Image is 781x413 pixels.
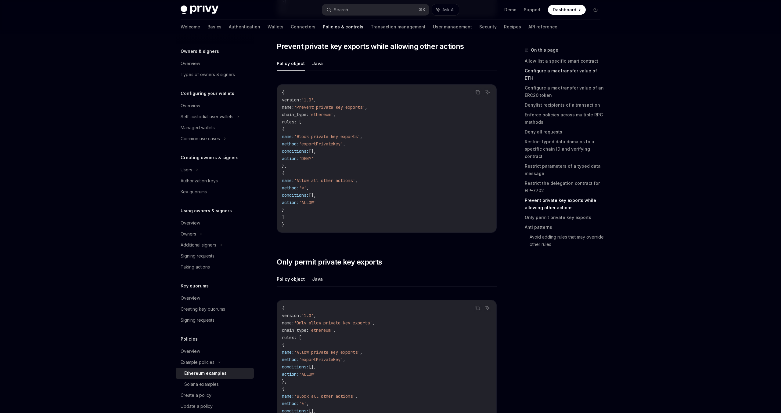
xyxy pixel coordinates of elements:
[181,294,200,302] div: Overview
[432,4,459,15] button: Ask AI
[334,6,351,13] div: Search...
[176,315,254,326] a: Signing requests
[292,320,294,326] span: :
[355,178,358,183] span: ,
[525,137,605,161] a: Restrict typed data domains to a specific chain ID and verifying contract
[484,88,491,96] button: Ask AI
[525,66,605,83] a: Configure a max transfer value of ETH
[282,112,306,117] span: chain_type
[181,403,213,410] div: Update a policy
[181,177,218,185] div: Authorization keys
[181,219,200,227] div: Overview
[525,222,605,232] a: Anti patterns
[282,393,294,399] span: name:
[312,56,323,71] button: Java
[282,320,292,326] span: name
[176,368,254,379] a: Ethereum examples
[181,113,233,120] div: Self-custodial user wallets
[181,348,200,355] div: Overview
[525,110,605,127] a: Enforce policies across multiple RPC methods
[309,148,316,154] span: [],
[176,304,254,315] a: Creating key quorums
[591,5,600,15] button: Toggle dark mode
[176,217,254,228] a: Overview
[299,156,314,161] span: 'DENY'
[176,346,254,357] a: Overview
[282,134,294,139] span: name:
[282,342,284,348] span: {
[299,371,316,377] span: 'ALLOW'
[306,112,309,117] span: :
[181,90,234,97] h5: Configuring your wallets
[181,154,239,161] h5: Creating owners & signers
[282,207,284,213] span: }
[433,20,472,34] a: User management
[277,56,305,71] button: Policy object
[355,393,358,399] span: ,
[282,185,299,191] span: method:
[524,7,541,13] a: Support
[181,166,192,174] div: Users
[176,100,254,111] a: Overview
[282,178,294,183] span: name:
[299,357,343,362] span: 'exportPrivateKey'
[531,46,558,54] span: On this page
[309,192,316,198] span: [],
[282,97,299,103] span: version
[299,200,316,205] span: 'ALLOW'
[282,335,294,340] span: rules
[343,357,345,362] span: ,
[282,119,294,125] span: rules
[181,207,232,214] h5: Using owners & signers
[365,104,367,110] span: ,
[299,313,301,318] span: :
[176,69,254,80] a: Types of owners & signers
[176,250,254,261] a: Signing requests
[504,7,516,13] a: Demo
[176,293,254,304] a: Overview
[282,305,284,311] span: {
[176,58,254,69] a: Overview
[181,5,218,14] img: dark logo
[474,304,482,312] button: Copy the contents from the code block
[282,141,299,147] span: method:
[282,192,309,198] span: conditions:
[294,104,365,110] span: 'Prevent private key exports'
[176,175,254,186] a: Authorization keys
[181,282,209,290] h5: Key quorums
[299,97,301,103] span: :
[282,401,299,406] span: method:
[372,320,375,326] span: ,
[314,313,316,318] span: ,
[207,20,221,34] a: Basics
[292,104,294,110] span: :
[548,5,586,15] a: Dashboard
[176,379,254,390] a: Solana examples
[181,102,200,109] div: Overview
[309,364,316,370] span: [],
[312,272,323,286] button: Java
[530,232,605,249] a: Avoid adding rules that may override other rules
[282,327,306,333] span: chain_type
[301,97,314,103] span: '1.0'
[176,261,254,272] a: Taking actions
[371,20,426,34] a: Transaction management
[442,7,455,13] span: Ask AI
[479,20,497,34] a: Security
[301,313,314,318] span: '1.0'
[282,163,287,169] span: },
[181,188,207,196] div: Key quorums
[306,327,309,333] span: :
[343,141,345,147] span: ,
[181,335,198,343] h5: Policies
[282,222,284,227] span: }
[309,327,333,333] span: 'ethereum'
[181,241,216,249] div: Additional signers
[504,20,521,34] a: Recipes
[525,178,605,196] a: Restrict the delegation contract for EIP-7702
[294,320,372,326] span: 'Only allow private key exports'
[282,357,299,362] span: method:
[314,97,316,103] span: ,
[229,20,260,34] a: Authentication
[294,335,301,340] span: : [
